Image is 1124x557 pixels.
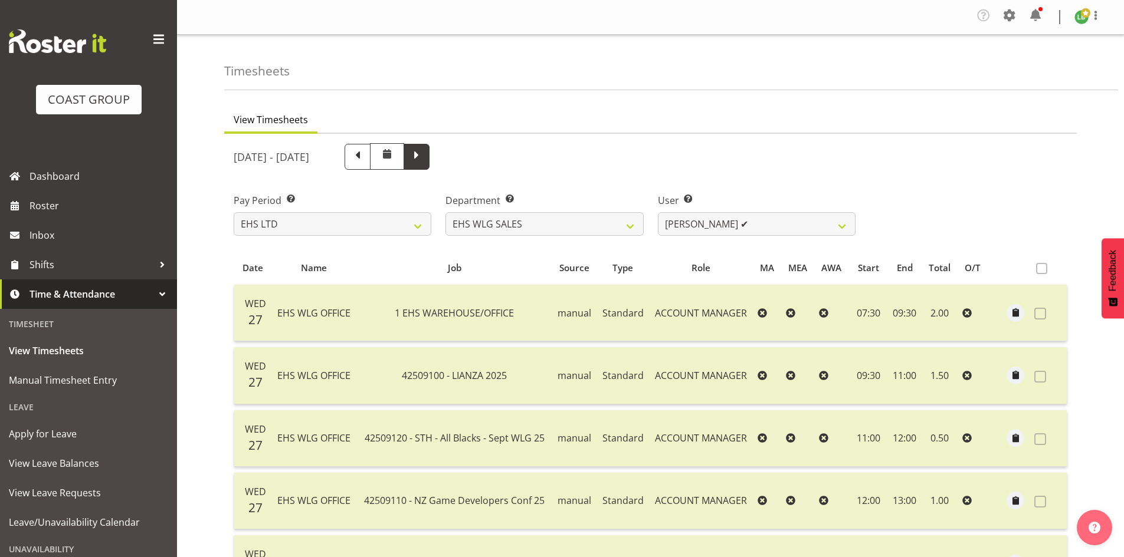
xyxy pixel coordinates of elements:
span: View Leave Requests [9,484,168,502]
span: 27 [248,311,263,328]
span: Feedback [1107,250,1118,291]
span: ACCOUNT MANAGER [655,431,747,444]
span: 1 EHS WAREHOUSE/OFFICE [395,306,514,319]
div: End [894,261,915,275]
span: ACCOUNT MANAGER [655,306,747,319]
span: Leave/Unavailability Calendar [9,513,168,531]
span: 27 [248,499,263,516]
h5: [DATE] - [DATE] [234,150,309,163]
div: MA [760,261,775,275]
a: Apply for Leave [3,419,174,449]
img: lu-budden8051.jpg [1074,10,1089,24]
a: Manual Timesheet Entry [3,365,174,395]
span: Wed [245,297,266,310]
span: 42509100 - LIANZA 2025 [402,369,507,382]
td: 09:30 [849,347,888,404]
button: Feedback - Show survey [1102,238,1124,318]
span: ACCOUNT MANAGER [655,494,747,507]
span: Dashboard [30,167,171,185]
img: help-xxl-2.png [1089,522,1100,533]
span: EHS WLG OFFICE [277,369,350,382]
a: View Leave Requests [3,478,174,507]
td: 12:00 [849,473,888,529]
h4: Timesheets [224,64,290,78]
td: 1.00 [922,473,958,529]
span: 42509120 - STH - All Blacks - Sept WLG 25 [365,431,545,444]
td: 2.00 [922,285,958,341]
span: Roster [30,197,171,215]
span: EHS WLG OFFICE [277,306,350,319]
span: Wed [245,423,266,436]
span: View Timesheets [9,342,168,360]
img: Rosterit website logo [9,29,106,53]
a: Leave/Unavailability Calendar [3,507,174,537]
div: Leave [3,395,174,419]
td: 11:00 [887,347,921,404]
td: 09:30 [887,285,921,341]
span: manual [558,369,591,382]
span: Apply for Leave [9,425,168,443]
label: Pay Period [234,193,431,207]
span: manual [558,431,591,444]
div: Role [656,261,746,275]
td: 0.50 [922,410,958,467]
div: COAST GROUP [48,91,130,108]
span: ACCOUNT MANAGER [655,369,747,382]
div: MEA [788,261,808,275]
span: 27 [248,437,263,453]
div: Timesheet [3,312,174,336]
span: View Timesheets [234,113,308,127]
td: 1.50 [922,347,958,404]
span: EHS WLG OFFICE [277,494,350,507]
td: Standard [597,473,649,529]
span: EHS WLG OFFICE [277,431,350,444]
div: Name [278,261,350,275]
span: Wed [245,360,266,373]
td: Standard [597,410,649,467]
span: Shifts [30,256,153,273]
div: Type [604,261,642,275]
label: Department [445,193,643,207]
td: 12:00 [887,410,921,467]
span: Manual Timesheet Entry [9,371,168,389]
span: Inbox [30,226,171,244]
div: Job [363,261,546,275]
td: Standard [597,285,649,341]
label: User [658,193,856,207]
span: View Leave Balances [9,454,168,472]
span: manual [558,494,591,507]
span: Wed [245,485,266,498]
td: 07:30 [849,285,888,341]
a: View Timesheets [3,336,174,365]
div: Date [241,261,265,275]
span: 42509110 - NZ Game Developers Conf 25 [364,494,545,507]
div: O/T [965,261,981,275]
td: Standard [597,347,649,404]
span: 27 [248,374,263,390]
td: 13:00 [887,473,921,529]
div: Total [928,261,951,275]
div: Start [856,261,881,275]
td: 11:00 [849,410,888,467]
span: Time & Attendance [30,285,153,303]
div: AWA [821,261,842,275]
div: Source [559,261,590,275]
span: manual [558,306,591,319]
a: View Leave Balances [3,449,174,478]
